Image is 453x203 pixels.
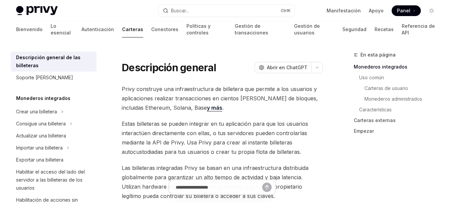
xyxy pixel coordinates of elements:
[354,72,442,83] a: Uso común
[186,21,227,37] a: Políticas y controles
[354,117,396,123] font: Carteras externas
[11,130,97,142] a: Actualizar una billetera
[16,6,58,15] img: logotipo de luz
[375,21,394,37] a: Recetas
[11,118,76,130] button: Consigue una billetera
[207,104,222,111] a: y más
[151,26,178,32] font: Conectores
[359,75,384,80] font: Uso común
[222,104,224,111] font: .
[16,121,66,126] font: Consigue una billetera
[359,107,392,112] font: Características
[122,86,318,111] font: Privy construye una infraestructura de billetera que permite a los usuarios y aplicaciones realiz...
[11,142,73,154] button: Importar una billetera
[122,62,216,74] font: Descripción general
[81,26,114,32] font: Autenticación
[342,26,366,32] font: Seguridad
[11,52,97,72] a: Descripción general de las billeteras
[392,5,421,16] a: Panel
[235,21,286,37] a: Gestión de transacciones
[16,55,80,68] font: Descripción general de las billeteras
[11,166,97,194] a: Habilitar el acceso del lado del servidor a las billeteras de los usuarios
[360,52,396,58] font: En esta página
[375,26,394,32] font: Recetas
[354,83,442,94] a: Carteras de usuario
[171,8,189,13] font: Buscar...
[11,72,97,84] a: Soporte [PERSON_NAME]
[81,21,114,37] a: Autenticación
[369,8,384,13] font: Apoyo
[294,21,334,37] a: Gestión de usuarios
[16,109,57,114] font: Crear una billetera
[16,21,43,37] a: Bienvenido
[16,95,70,101] font: Monederos integrados
[354,115,442,126] a: Carteras externas
[186,23,211,35] font: Políticas y controles
[354,104,442,115] a: Características
[207,104,222,111] font: y más
[176,180,262,195] input: Haz una pregunta...
[288,8,291,13] font: K
[327,8,361,13] font: Manifestación
[354,126,442,136] a: Empezar
[122,26,143,32] font: Carteras
[51,23,71,35] font: Lo esencial
[327,7,361,14] a: Manifestación
[369,7,384,14] a: Apoyo
[158,5,295,17] button: Buscar...CtrlK
[402,21,437,37] a: Referencia de API
[122,21,143,37] a: Carteras
[16,75,73,80] font: Soporte [PERSON_NAME]
[364,85,408,91] font: Carteras de usuario
[11,106,67,118] button: Crear una billetera
[16,169,85,191] font: Habilitar el acceso del lado del servidor a las billeteras de los usuarios
[354,128,374,134] font: Empezar
[262,183,272,192] button: Enviar mensaje
[281,8,288,13] font: Ctrl
[426,5,437,16] button: Activar o desactivar el modo oscuro
[364,96,422,102] font: Monederos administrados
[354,62,442,72] a: Monederos integrados
[122,165,308,199] font: Las billeteras integradas Privy se basan en una infraestructura distribuida globalmente para gara...
[51,21,73,37] a: Lo esencial
[402,23,435,35] font: Referencia de API
[342,21,366,37] a: Seguridad
[294,23,320,35] font: Gestión de usuarios
[397,8,410,13] font: Panel
[354,64,407,70] font: Monederos integrados
[11,154,97,166] a: Exportar una billetera
[16,133,66,138] font: Actualizar una billetera
[16,26,43,32] font: Bienvenido
[151,21,178,37] a: Conectores
[122,120,308,155] font: Estas billeteras se pueden integrar en tu aplicación para que los usuarios interactúen directamen...
[16,145,63,150] font: Importar una billetera
[354,94,442,104] a: Monederos administrados
[235,23,268,35] font: Gestión de transacciones
[267,65,307,70] font: Abrir en ChatGPT
[16,157,63,163] font: Exportar una billetera
[254,62,312,73] button: Abrir en ChatGPT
